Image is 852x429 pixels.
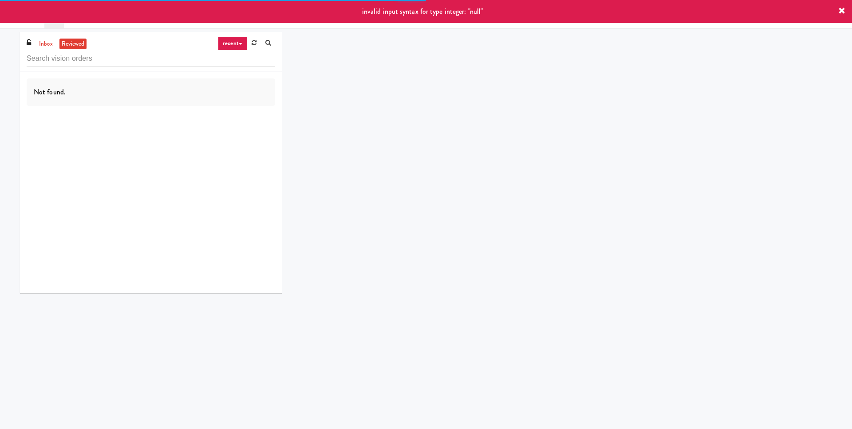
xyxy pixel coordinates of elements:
[37,39,55,50] a: inbox
[218,36,247,51] a: recent
[34,87,66,97] span: Not found.
[362,6,483,16] span: invalid input syntax for type integer: "null"
[59,39,87,50] a: reviewed
[27,51,275,67] input: Search vision orders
